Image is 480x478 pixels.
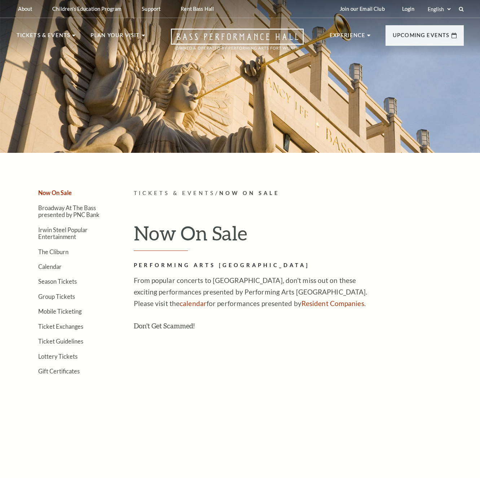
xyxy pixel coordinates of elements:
[38,204,100,218] a: Broadway At The Bass presented by PNC Bank
[330,31,366,44] p: Experience
[91,31,140,44] p: Plan Your Visit
[38,323,83,330] a: Ticket Exchanges
[301,299,364,307] a: Resident Companies
[17,31,71,44] p: Tickets & Events
[181,6,214,12] p: Rent Bass Hall
[134,320,368,332] h3: Don't Get Scammed!
[134,261,368,270] h2: Performing Arts [GEOGRAPHIC_DATA]
[393,31,450,44] p: Upcoming Events
[38,248,69,255] a: The Cliburn
[134,275,368,309] p: From popular concerts to [GEOGRAPHIC_DATA], don't miss out on these exciting performances present...
[134,189,464,198] p: /
[219,190,279,196] span: Now On Sale
[38,263,62,270] a: Calendar
[180,299,207,307] a: calendar
[52,6,122,12] p: Children's Education Program
[134,221,464,251] h1: Now On Sale
[38,278,77,285] a: Season Tickets
[38,189,72,196] a: Now On Sale
[38,368,80,375] a: Gift Certificates
[18,6,32,12] p: About
[38,338,83,345] a: Ticket Guidelines
[38,293,75,300] a: Group Tickets
[38,308,82,315] a: Mobile Ticketing
[134,190,216,196] span: Tickets & Events
[426,6,452,13] select: Select:
[142,6,160,12] p: Support
[38,226,88,240] a: Irwin Steel Popular Entertainment
[38,353,78,360] a: Lottery Tickets
[134,335,368,454] iframe: Don't get scammed! Buy your Bass Hall tickets directly from Bass Hall!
